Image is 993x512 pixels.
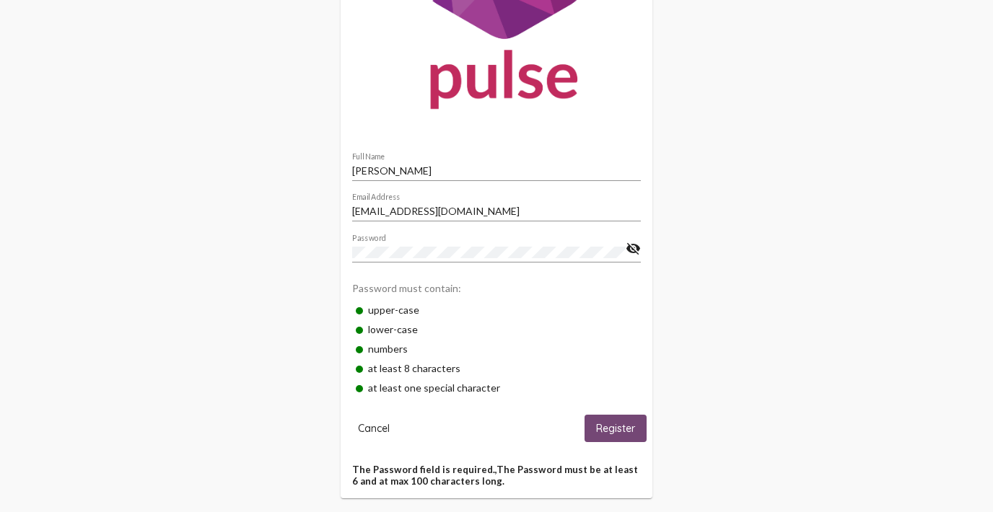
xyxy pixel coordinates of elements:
[352,464,641,487] h5: The Password field is required.,The Password must be at least 6 and at max 100 characters long.
[352,275,641,300] div: Password must contain:
[352,358,641,378] div: at least 8 characters
[358,422,390,435] span: Cancel
[352,300,641,319] div: upper-case
[626,240,641,257] mat-icon: visibility_off
[352,319,641,339] div: lower-case
[352,378,641,397] div: at least one special character
[352,339,641,358] div: numbers
[585,415,647,441] button: Register
[596,423,635,436] span: Register
[346,415,401,441] button: Cancel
